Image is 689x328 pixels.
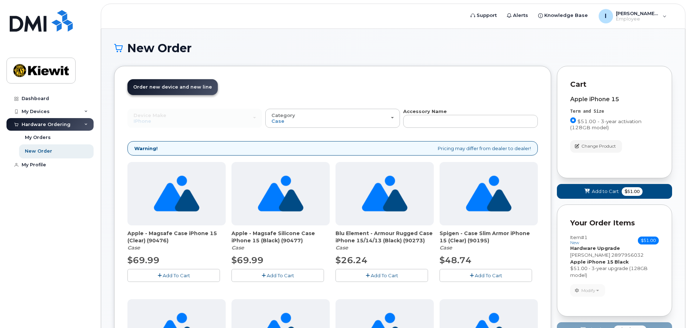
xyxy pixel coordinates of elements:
[570,108,659,114] div: Term and Size
[638,237,659,244] span: $51.00
[127,141,538,156] div: Pricing may differ from dealer to dealer!
[440,230,538,244] span: Spigen - Case Slim Armor iPhone 15 (Clear) (90195)
[231,230,330,251] div: Apple - Magsafe Silicone Case iPhone 15 (Black) (90477)
[127,230,226,251] div: Apple - Magsafe Case iPhone 15 (Clear) (90476)
[231,269,324,282] button: Add To Cart
[570,245,620,251] strong: Hardware Upgrade
[133,84,212,90] span: Order new device and new line
[403,108,447,114] strong: Accessory Name
[622,187,643,196] span: $51.00
[570,284,605,297] button: Modify
[440,269,532,282] button: Add To Cart
[127,244,140,251] em: Case
[557,184,672,199] button: Add to Cart $51.00
[611,252,644,258] span: 2897956032
[570,235,587,245] h3: Item
[440,255,472,265] span: $48.74
[570,117,576,123] input: $51.00 - 3-year activation (128GB model)
[154,162,199,225] img: no_image_found-2caef05468ed5679b831cfe6fc140e25e0c280774317ffc20a367ab7fd17291e.png
[127,230,226,244] span: Apple - Magsafe Case iPhone 15 (Clear) (90476)
[336,255,368,265] span: $26.24
[466,162,512,225] img: no_image_found-2caef05468ed5679b831cfe6fc140e25e0c280774317ffc20a367ab7fd17291e.png
[267,273,294,278] span: Add To Cart
[114,42,672,54] h1: New Order
[134,145,158,152] strong: Warning!
[614,259,629,265] strong: Black
[570,140,622,153] button: Change Product
[336,269,428,282] button: Add To Cart
[371,273,398,278] span: Add To Cart
[336,244,348,251] em: Case
[570,240,579,245] small: new
[475,273,502,278] span: Add To Cart
[336,230,434,244] span: Blu Element - Armour Rugged Case iPhone 15/14/13 (Black) (90273)
[440,230,538,251] div: Spigen - Case Slim Armor iPhone 15 (Clear) (90195)
[658,297,684,323] iframe: Messenger Launcher
[570,265,659,278] div: $51.00 - 3-year upgrade (128GB model)
[231,255,264,265] span: $69.99
[127,269,220,282] button: Add To Cart
[570,252,610,258] span: [PERSON_NAME]
[271,118,284,124] span: Case
[163,273,190,278] span: Add To Cart
[570,96,659,103] div: Apple iPhone 15
[336,230,434,251] div: Blu Element - Armour Rugged Case iPhone 15/14/13 (Black) (90273)
[258,162,303,225] img: no_image_found-2caef05468ed5679b831cfe6fc140e25e0c280774317ffc20a367ab7fd17291e.png
[265,109,400,127] button: Category Case
[570,118,641,130] span: $51.00 - 3-year activation (128GB model)
[592,188,619,195] span: Add to Cart
[127,255,159,265] span: $69.99
[570,79,659,90] p: Cart
[570,259,613,265] strong: Apple iPhone 15
[271,112,295,118] span: Category
[581,287,595,294] span: Modify
[581,234,587,240] span: #1
[231,244,244,251] em: Case
[570,218,659,228] p: Your Order Items
[440,244,452,251] em: Case
[581,143,616,149] span: Change Product
[231,230,330,244] span: Apple - Magsafe Silicone Case iPhone 15 (Black) (90477)
[362,162,407,225] img: no_image_found-2caef05468ed5679b831cfe6fc140e25e0c280774317ffc20a367ab7fd17291e.png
